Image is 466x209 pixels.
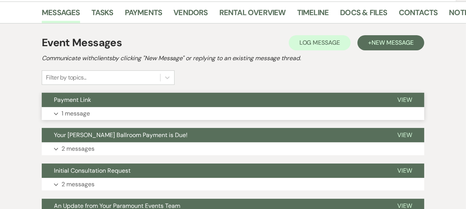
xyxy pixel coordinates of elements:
[372,39,414,47] span: New Message
[42,164,385,178] button: Initial Consultation Request
[357,35,424,50] button: +New Message
[42,128,385,142] button: Your [PERSON_NAME] Ballroom Payment is Due!
[61,144,94,154] p: 2 messages
[54,167,131,175] span: Initial Consultation Request
[397,167,412,175] span: View
[42,178,424,191] button: 2 messages
[42,93,385,107] button: Payment Link
[46,73,87,82] div: Filter by topics...
[385,93,424,107] button: View
[340,6,387,23] a: Docs & Files
[54,96,91,104] span: Payment Link
[397,131,412,139] span: View
[42,35,122,51] h1: Event Messages
[297,6,329,23] a: Timeline
[42,142,424,155] button: 2 messages
[173,6,208,23] a: Vendors
[91,6,113,23] a: Tasks
[397,96,412,104] span: View
[385,164,424,178] button: View
[42,54,424,63] h2: Communicate with clients by clicking "New Message" or replying to an existing message thread.
[399,6,438,23] a: Contacts
[125,6,162,23] a: Payments
[219,6,286,23] a: Rental Overview
[42,6,80,23] a: Messages
[385,128,424,142] button: View
[54,131,187,139] span: Your [PERSON_NAME] Ballroom Payment is Due!
[61,109,90,119] p: 1 message
[299,39,340,47] span: Log Message
[61,179,94,189] p: 2 messages
[42,107,424,120] button: 1 message
[289,35,351,50] button: Log Message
